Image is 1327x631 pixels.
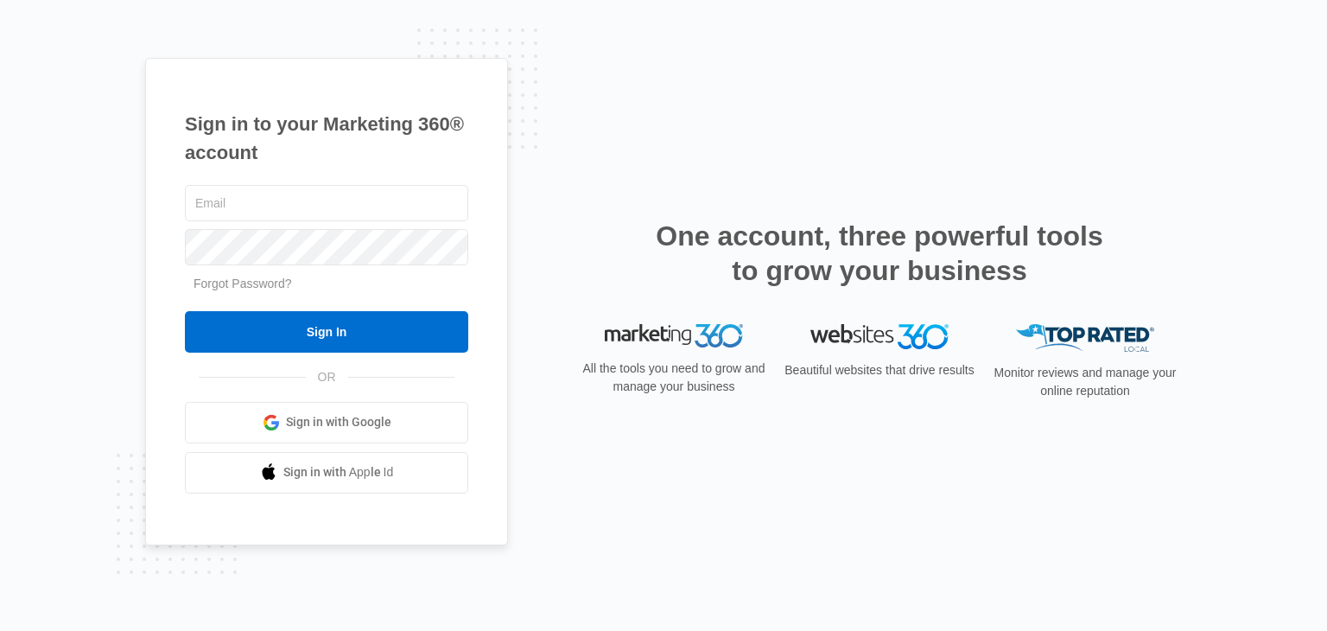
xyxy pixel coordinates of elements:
input: Sign In [185,311,468,353]
h2: One account, three powerful tools to grow your business [651,219,1108,288]
a: Forgot Password? [194,277,292,290]
span: OR [306,368,348,386]
img: Websites 360 [810,324,949,349]
a: Sign in with Google [185,402,468,443]
h1: Sign in to your Marketing 360® account [185,110,468,167]
span: Sign in with Google [286,413,391,431]
img: Top Rated Local [1016,324,1154,353]
p: Beautiful websites that drive results [783,361,976,379]
img: Marketing 360 [605,324,743,348]
p: All the tools you need to grow and manage your business [577,360,771,396]
p: Monitor reviews and manage your online reputation [988,364,1182,400]
input: Email [185,185,468,221]
span: Sign in with Apple Id [283,463,394,481]
a: Sign in with Apple Id [185,452,468,494]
